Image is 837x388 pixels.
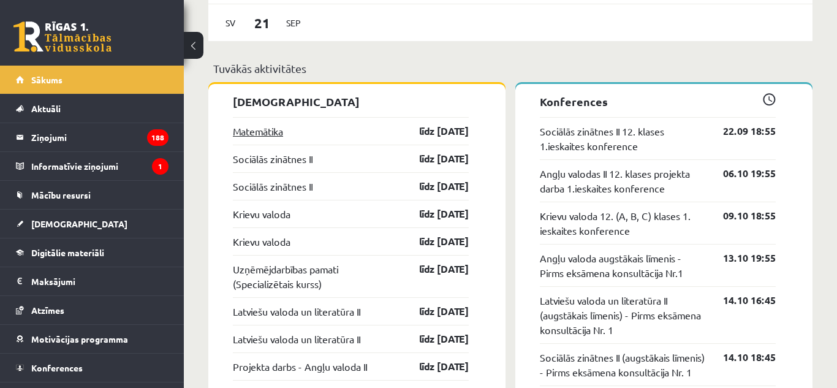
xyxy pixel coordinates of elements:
[233,304,360,319] a: Latviešu valoda un literatūra II
[16,238,169,267] a: Digitālie materiāli
[705,124,776,139] a: 22.09 18:55
[233,207,290,221] a: Krievu valoda
[705,350,776,365] a: 14.10 18:45
[398,234,469,249] a: līdz [DATE]
[540,251,705,280] a: Angļu valoda augstākais līmenis - Pirms eksāmena konsultācija Nr.1
[31,123,169,151] legend: Ziņojumi
[233,262,398,291] a: Uzņēmējdarbības pamati (Specializētais kurss)
[233,332,360,346] a: Latviešu valoda un literatūra II
[281,13,306,32] span: Sep
[31,267,169,295] legend: Maksājumi
[398,332,469,346] a: līdz [DATE]
[16,354,169,382] a: Konferences
[16,325,169,353] a: Motivācijas programma
[31,362,83,373] span: Konferences
[398,124,469,139] a: līdz [DATE]
[31,218,127,229] span: [DEMOGRAPHIC_DATA]
[31,103,61,114] span: Aktuāli
[233,234,290,249] a: Krievu valoda
[16,94,169,123] a: Aktuāli
[540,124,705,153] a: Sociālās zinātnes II 12. klases 1.ieskaites konference
[16,267,169,295] a: Maksājumi
[16,210,169,238] a: [DEMOGRAPHIC_DATA]
[398,262,469,276] a: līdz [DATE]
[13,21,112,52] a: Rīgas 1. Tālmācības vidusskola
[31,189,91,200] span: Mācību resursi
[16,123,169,151] a: Ziņojumi188
[705,251,776,265] a: 13.10 19:55
[398,151,469,166] a: līdz [DATE]
[16,181,169,209] a: Mācību resursi
[540,166,705,196] a: Angļu valodas II 12. klases projekta darba 1.ieskaites konference
[152,158,169,175] i: 1
[540,208,705,238] a: Krievu valoda 12. (A, B, C) klases 1. ieskaites konference
[398,359,469,374] a: līdz [DATE]
[233,151,312,166] a: Sociālās zinātnes II
[540,293,705,337] a: Latviešu valoda un literatūra II (augstākais līmenis) - Pirms eksāmena konsultācija Nr. 1
[398,207,469,221] a: līdz [DATE]
[218,13,243,32] span: Sv
[233,179,312,194] a: Sociālās zinātnes II
[540,350,705,379] a: Sociālās zinātnes II (augstākais līmenis) - Pirms eksāmena konsultācija Nr. 1
[233,93,469,110] p: [DEMOGRAPHIC_DATA]
[398,304,469,319] a: līdz [DATE]
[540,93,776,110] p: Konferences
[705,166,776,181] a: 06.10 19:55
[233,124,283,139] a: Matemātika
[213,60,808,77] p: Tuvākās aktivitātes
[31,305,64,316] span: Atzīmes
[147,129,169,146] i: 188
[31,247,104,258] span: Digitālie materiāli
[705,293,776,308] a: 14.10 16:45
[16,66,169,94] a: Sākums
[31,333,128,344] span: Motivācijas programma
[31,152,169,180] legend: Informatīvie ziņojumi
[705,208,776,223] a: 09.10 18:55
[233,359,367,374] a: Projekta darbs - Angļu valoda II
[398,179,469,194] a: līdz [DATE]
[31,74,62,85] span: Sākums
[16,296,169,324] a: Atzīmes
[16,152,169,180] a: Informatīvie ziņojumi1
[243,13,281,33] span: 21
